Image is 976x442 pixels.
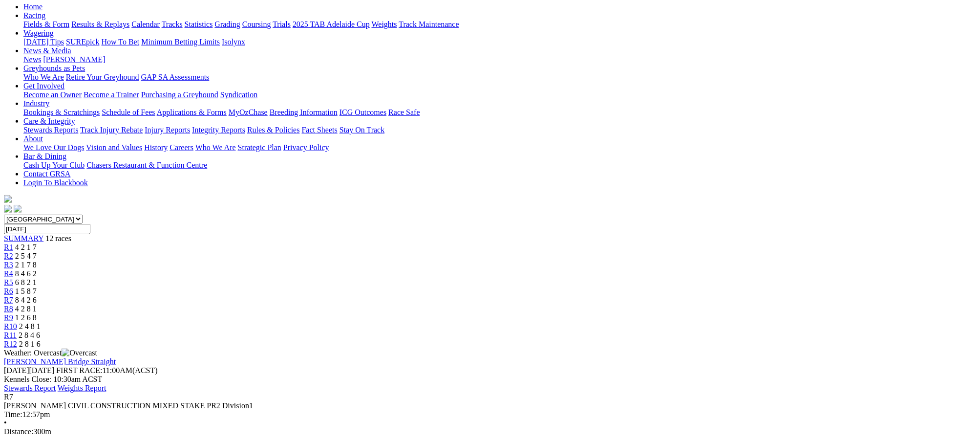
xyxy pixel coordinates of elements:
div: Wagering [23,38,972,46]
a: Statistics [185,20,213,28]
a: Industry [23,99,49,108]
a: R8 [4,305,13,313]
span: Weather: Overcast [4,349,97,357]
a: Become an Owner [23,90,82,99]
a: 2025 TAB Adelaide Cup [293,20,370,28]
a: Contact GRSA [23,170,70,178]
a: MyOzChase [229,108,268,116]
span: [DATE] [4,366,29,375]
a: Track Injury Rebate [80,126,143,134]
span: • [4,419,7,427]
img: Overcast [62,349,97,357]
a: Stewards Report [4,384,56,392]
span: 1 5 8 7 [15,287,37,295]
a: R1 [4,243,13,251]
div: 300m [4,428,972,437]
a: R11 [4,331,17,339]
span: 8 4 6 2 [15,269,37,278]
a: Race Safe [388,108,420,116]
a: Racing [23,11,45,20]
span: R7 [4,393,13,401]
a: R9 [4,313,13,322]
img: logo-grsa-white.png [4,195,12,203]
a: Vision and Values [86,143,142,152]
a: R7 [4,296,13,304]
a: Fact Sheets [302,126,338,134]
div: Get Involved [23,90,972,99]
a: Chasers Restaurant & Function Centre [86,161,207,169]
a: Login To Blackbook [23,178,88,187]
a: Strategic Plan [238,143,281,152]
div: [PERSON_NAME] CIVIL CONSTRUCTION MIXED STAKE PR2 Division1 [4,401,972,410]
div: News & Media [23,55,972,64]
a: Fields & Form [23,20,69,28]
a: R10 [4,322,17,331]
a: Who We Are [23,73,64,81]
span: 2 8 4 6 [19,331,40,339]
a: Stewards Reports [23,126,78,134]
a: R2 [4,252,13,260]
input: Select date [4,224,90,234]
a: Calendar [131,20,160,28]
a: [PERSON_NAME] Bridge Straight [4,357,116,366]
a: GAP SA Assessments [141,73,210,81]
a: About [23,134,43,143]
div: About [23,143,972,152]
a: Breeding Information [270,108,338,116]
a: Trials [273,20,291,28]
a: R6 [4,287,13,295]
a: [PERSON_NAME] [43,55,105,64]
a: Weights [372,20,397,28]
a: Privacy Policy [283,143,329,152]
a: Injury Reports [145,126,190,134]
span: 6 8 2 1 [15,278,37,287]
a: Tracks [162,20,183,28]
img: facebook.svg [4,205,12,213]
a: Greyhounds as Pets [23,64,85,72]
a: Grading [215,20,240,28]
span: 2 4 8 1 [19,322,41,331]
span: 8 4 2 6 [15,296,37,304]
a: Who We Are [195,143,236,152]
a: Integrity Reports [192,126,245,134]
span: Distance: [4,428,33,436]
a: SUMMARY [4,234,43,243]
a: Track Maintenance [399,20,459,28]
span: FIRST RACE: [56,366,102,375]
a: Schedule of Fees [102,108,155,116]
div: Greyhounds as Pets [23,73,972,82]
a: Applications & Forms [157,108,227,116]
a: Results & Replays [71,20,129,28]
a: Care & Integrity [23,117,75,125]
a: Syndication [220,90,257,99]
a: Rules & Policies [247,126,300,134]
span: 2 1 7 8 [15,261,37,269]
a: Home [23,2,42,11]
a: Careers [170,143,193,152]
a: News & Media [23,46,71,55]
div: Racing [23,20,972,29]
span: [DATE] [4,366,54,375]
a: News [23,55,41,64]
a: We Love Our Dogs [23,143,84,152]
a: R4 [4,269,13,278]
a: Coursing [242,20,271,28]
a: R5 [4,278,13,287]
a: Weights Report [58,384,106,392]
a: Become a Trainer [84,90,139,99]
a: Isolynx [222,38,245,46]
span: 4 2 1 7 [15,243,37,251]
div: Care & Integrity [23,126,972,134]
a: Purchasing a Greyhound [141,90,218,99]
span: 12 races [45,234,71,243]
a: Minimum Betting Limits [141,38,220,46]
a: Bar & Dining [23,152,66,160]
